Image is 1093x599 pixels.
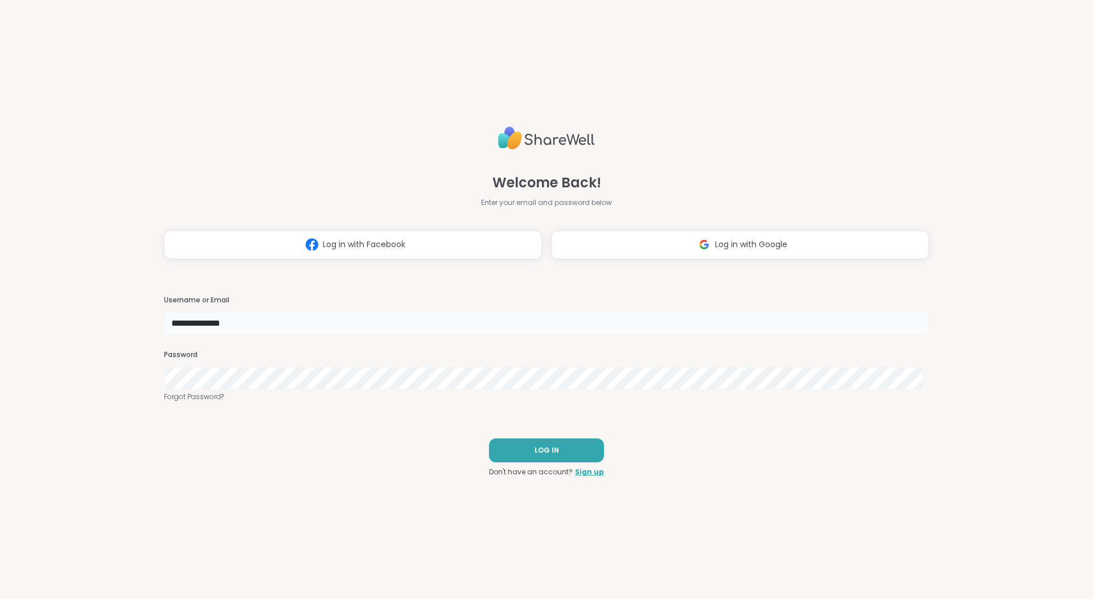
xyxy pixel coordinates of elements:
h3: Password [164,350,929,360]
span: Log in with Facebook [323,239,405,251]
button: Log in with Facebook [164,231,542,259]
a: Sign up [575,467,604,477]
span: LOG IN [535,445,559,456]
span: Enter your email and password below [481,198,612,208]
button: Log in with Google [551,231,929,259]
img: ShareWell Logomark [693,234,715,255]
h3: Username or Email [164,296,929,305]
img: ShareWell Logo [498,122,595,154]
a: Forgot Password? [164,392,929,402]
img: ShareWell Logomark [301,234,323,255]
span: Welcome Back! [492,173,601,193]
span: Don't have an account? [489,467,573,477]
span: Log in with Google [715,239,787,251]
button: LOG IN [489,438,604,462]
